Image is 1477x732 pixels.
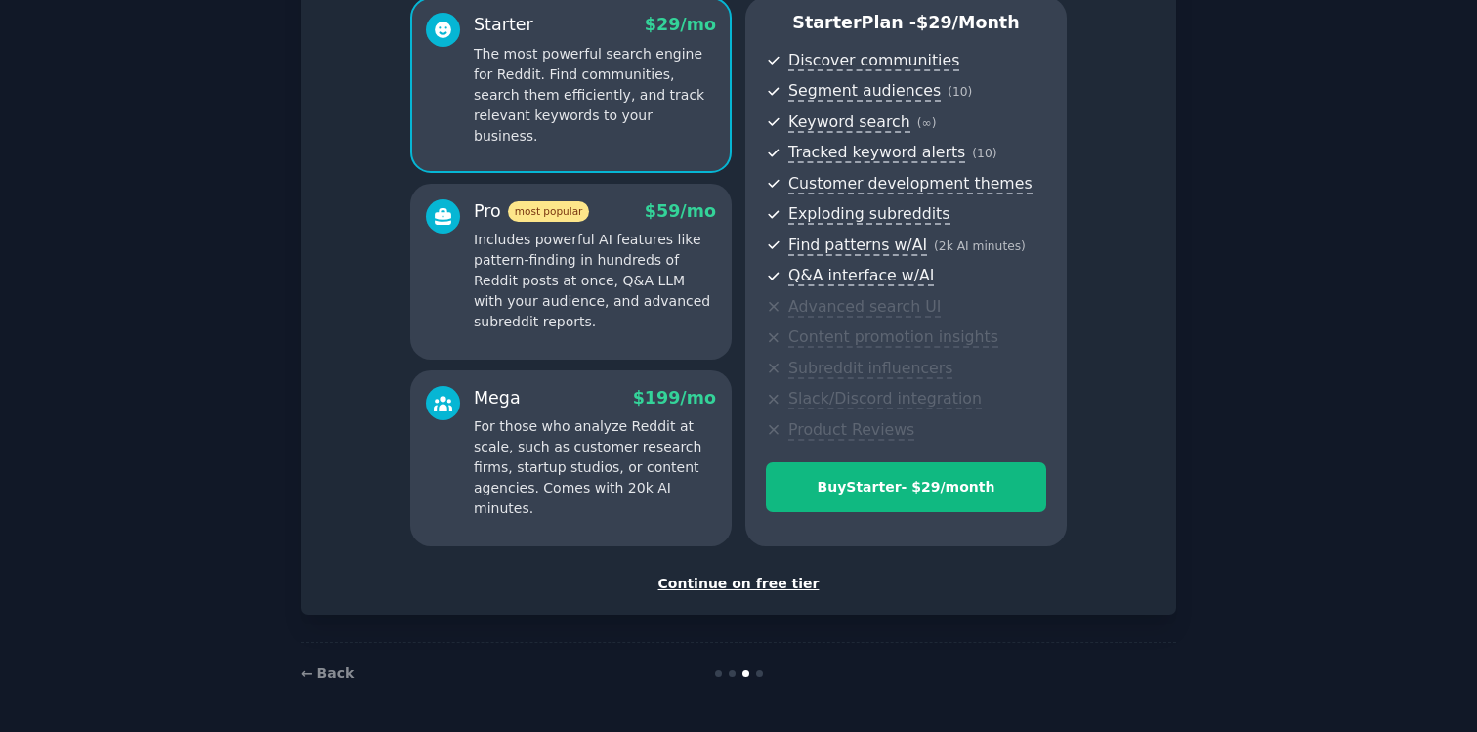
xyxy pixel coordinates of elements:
[474,44,716,147] p: The most powerful search engine for Reddit. Find communities, search them efficiently, and track ...
[633,388,716,408] span: $ 199 /mo
[788,174,1033,194] span: Customer development themes
[766,462,1046,512] button: BuyStarter- $29/month
[788,266,934,286] span: Q&A interface w/AI
[788,112,910,133] span: Keyword search
[972,147,996,160] span: ( 10 )
[917,116,937,130] span: ( ∞ )
[474,416,716,519] p: For those who analyze Reddit at scale, such as customer research firms, startup studios, or conte...
[788,204,949,225] span: Exploding subreddits
[788,359,952,379] span: Subreddit influencers
[474,386,521,410] div: Mega
[766,11,1046,35] p: Starter Plan -
[934,239,1026,253] span: ( 2k AI minutes )
[645,15,716,34] span: $ 29 /mo
[645,201,716,221] span: $ 59 /mo
[474,199,589,224] div: Pro
[788,81,941,102] span: Segment audiences
[788,420,914,441] span: Product Reviews
[474,13,533,37] div: Starter
[788,327,998,348] span: Content promotion insights
[321,574,1156,594] div: Continue on free tier
[788,51,959,71] span: Discover communities
[948,85,972,99] span: ( 10 )
[788,236,927,256] span: Find patterns w/AI
[474,230,716,332] p: Includes powerful AI features like pattern-finding in hundreds of Reddit posts at once, Q&A LLM w...
[788,143,965,163] span: Tracked keyword alerts
[767,477,1045,497] div: Buy Starter - $ 29 /month
[788,389,982,409] span: Slack/Discord integration
[916,13,1020,32] span: $ 29 /month
[301,666,354,681] a: ← Back
[788,297,941,318] span: Advanced search UI
[508,201,590,222] span: most popular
